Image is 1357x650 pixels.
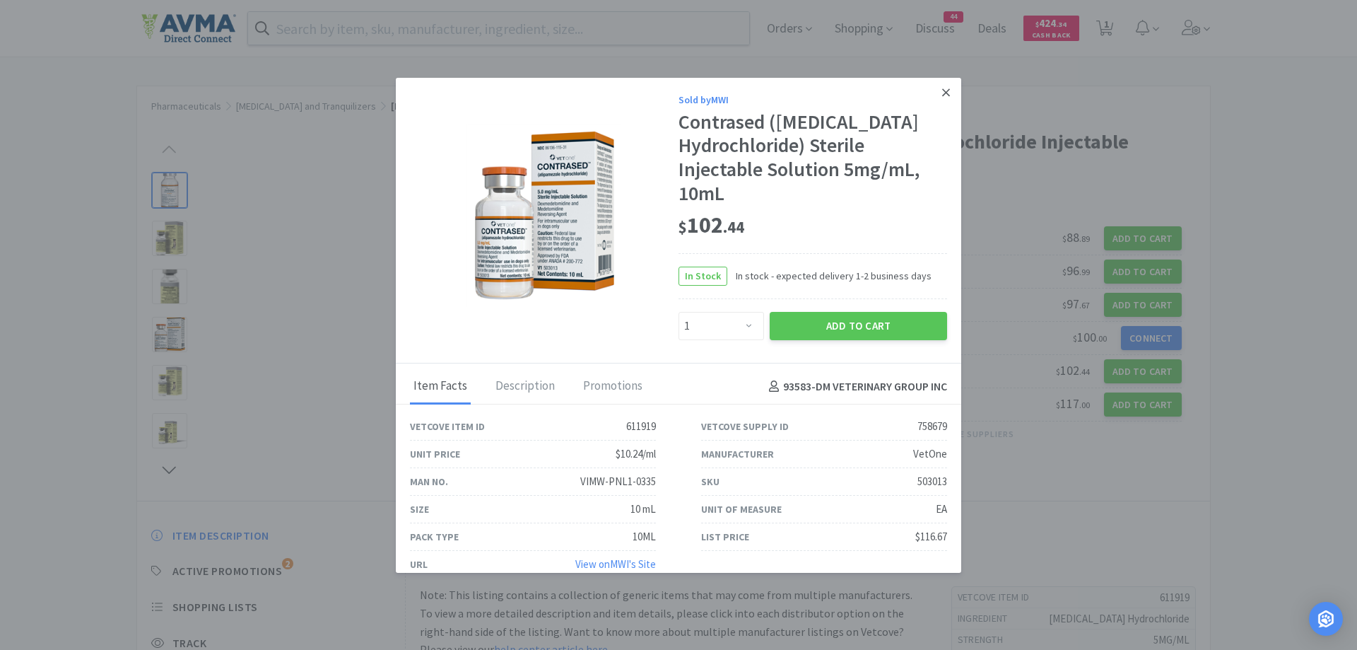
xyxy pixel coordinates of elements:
[630,501,656,518] div: 10 mL
[917,418,947,435] div: 758679
[626,418,656,435] div: 611919
[701,474,719,489] div: SKU
[678,110,947,205] div: Contrased ([MEDICAL_DATA] Hydrochloride) Sterile Injectable Solution 5mg/mL, 10mL
[701,446,774,462] div: Manufacturer
[770,312,947,340] button: Add to Cart
[410,446,460,462] div: Unit Price
[410,419,485,434] div: Vetcove Item ID
[410,529,459,545] div: Pack Type
[410,369,471,405] div: Item Facts
[575,557,656,571] a: View onMWI's Site
[616,446,656,463] div: $10.24/ml
[580,473,656,490] div: VIMW-PNL1-0335
[727,268,932,284] span: In stock - expected delivery 1-2 business days
[678,217,687,237] span: $
[410,474,448,489] div: Man No.
[936,501,947,518] div: EA
[580,369,646,405] div: Promotions
[492,369,558,405] div: Description
[915,528,947,545] div: $116.67
[763,378,947,396] h4: 93583 - DM VETERINARY GROUP INC
[466,124,622,308] img: 29e5357c7cab4207ae3469be3007fa13_758679.png
[410,501,429,517] div: Size
[678,211,744,239] span: 102
[913,446,947,463] div: VetOne
[917,473,947,490] div: 503013
[679,267,727,285] span: In Stock
[701,529,749,545] div: List Price
[723,217,744,237] span: . 44
[701,501,782,517] div: Unit of Measure
[678,92,947,108] div: Sold by MWI
[633,528,656,545] div: 10ML
[1309,602,1343,636] div: Open Intercom Messenger
[410,557,428,572] div: URL
[701,419,789,434] div: Vetcove Supply ID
